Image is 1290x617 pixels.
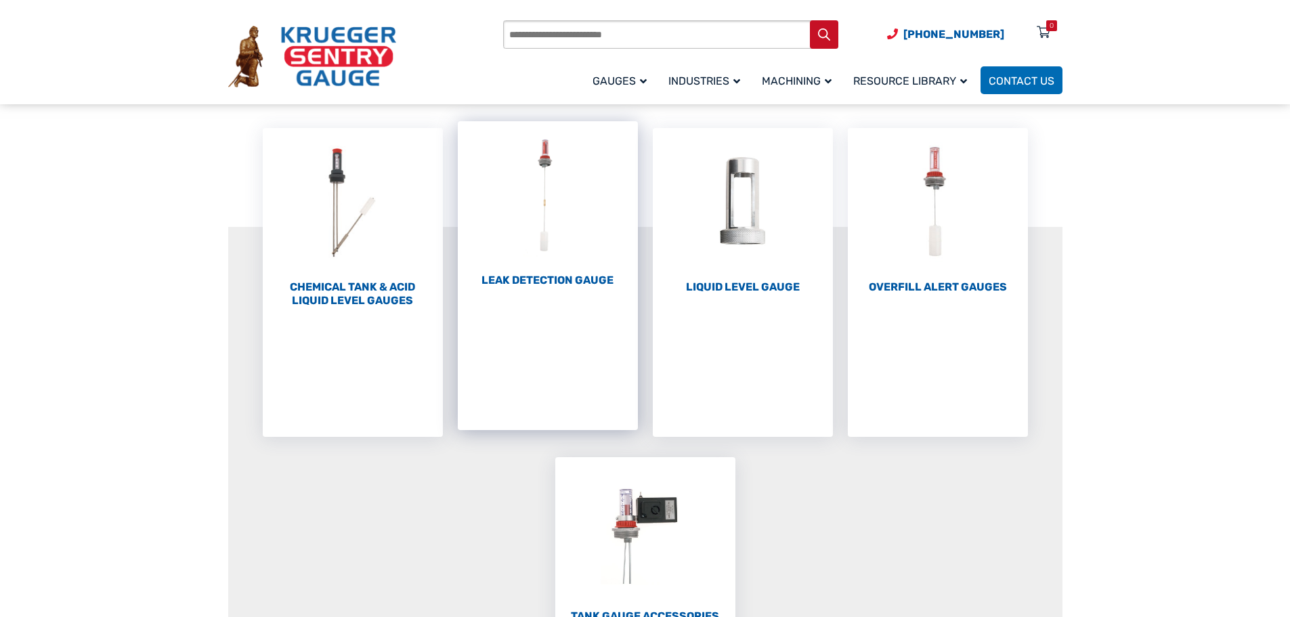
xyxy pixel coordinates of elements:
a: Gauges [584,64,660,96]
img: Leak Detection Gauge [458,121,638,270]
img: Krueger Sentry Gauge [228,26,396,88]
h2: Liquid Level Gauge [653,280,833,294]
a: Visit product category Liquid Level Gauge [653,128,833,294]
span: [PHONE_NUMBER] [903,28,1004,41]
img: Overfill Alert Gauges [848,128,1028,277]
div: 0 [1050,20,1054,31]
h2: Overfill Alert Gauges [848,280,1028,294]
img: Liquid Level Gauge [653,128,833,277]
a: Phone Number (920) 434-8860 [887,26,1004,43]
a: Visit product category Leak Detection Gauge [458,121,638,287]
span: Contact Us [989,75,1054,87]
a: Machining [754,64,845,96]
span: Gauges [593,75,647,87]
a: Resource Library [845,64,981,96]
a: Industries [660,64,754,96]
a: Visit product category Chemical Tank & Acid Liquid Level Gauges [263,128,443,307]
h2: Chemical Tank & Acid Liquid Level Gauges [263,280,443,307]
span: Resource Library [853,75,967,87]
a: Visit product category Overfill Alert Gauges [848,128,1028,294]
span: Machining [762,75,832,87]
a: Contact Us [981,66,1062,94]
h2: Leak Detection Gauge [458,274,638,287]
img: Tank Gauge Accessories & Repair Parts [555,457,735,606]
span: Industries [668,75,740,87]
img: Chemical Tank & Acid Liquid Level Gauges [263,128,443,277]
